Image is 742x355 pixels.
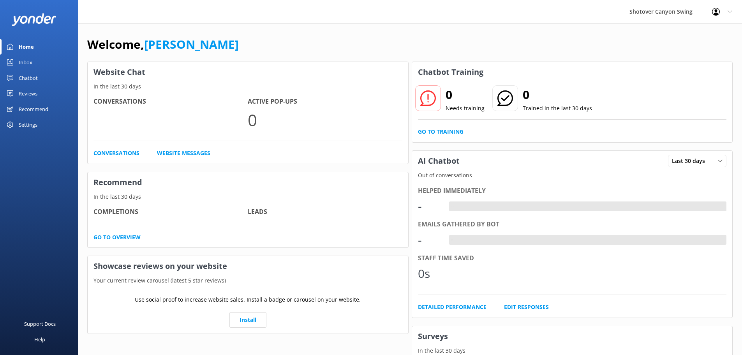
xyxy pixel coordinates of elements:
[93,149,139,157] a: Conversations
[523,104,592,113] p: Trained in the last 30 days
[418,197,441,215] div: -
[449,235,455,245] div: -
[19,70,38,86] div: Chatbot
[24,316,56,332] div: Support Docs
[19,39,34,55] div: Home
[418,253,727,263] div: Staff time saved
[157,149,210,157] a: Website Messages
[418,186,727,196] div: Helped immediately
[248,97,402,107] h4: Active Pop-ups
[418,264,441,283] div: 0s
[19,86,37,101] div: Reviews
[412,151,465,171] h3: AI Chatbot
[412,346,733,355] p: In the last 30 days
[418,231,441,249] div: -
[144,36,239,52] a: [PERSON_NAME]
[672,157,710,165] span: Last 30 days
[135,295,361,304] p: Use social proof to increase website sales. Install a badge or carousel on your website.
[412,326,733,346] h3: Surveys
[93,233,141,242] a: Go to overview
[87,35,239,54] h1: Welcome,
[449,201,455,212] div: -
[248,107,402,133] p: 0
[93,207,248,217] h4: Completions
[12,13,56,26] img: yonder-white-logo.png
[88,193,408,201] p: In the last 30 days
[88,82,408,91] p: In the last 30 days
[504,303,549,311] a: Edit Responses
[418,127,464,136] a: Go to Training
[88,256,408,276] h3: Showcase reviews on your website
[19,101,48,117] div: Recommend
[446,85,485,104] h2: 0
[248,207,402,217] h4: Leads
[88,276,408,285] p: Your current review carousel (latest 5 star reviews)
[88,62,408,82] h3: Website Chat
[229,312,266,328] a: Install
[93,97,248,107] h4: Conversations
[412,171,733,180] p: Out of conversations
[523,85,592,104] h2: 0
[88,172,408,193] h3: Recommend
[446,104,485,113] p: Needs training
[412,62,489,82] h3: Chatbot Training
[418,219,727,230] div: Emails gathered by bot
[19,117,37,132] div: Settings
[19,55,32,70] div: Inbox
[34,332,45,347] div: Help
[418,303,486,311] a: Detailed Performance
